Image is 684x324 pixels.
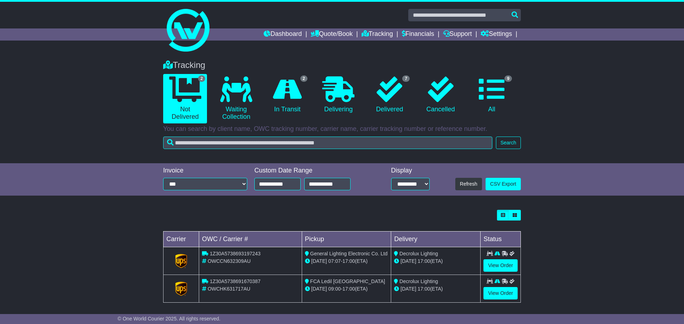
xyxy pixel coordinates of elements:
span: 07:07 [328,258,341,264]
a: Waiting Collection [214,74,258,123]
a: View Order [483,259,518,272]
div: Tracking [160,60,524,70]
td: Carrier [164,232,199,247]
span: 2 [198,75,206,82]
a: View Order [483,287,518,299]
span: 1Z30A5738693197243 [210,251,260,256]
div: - (ETA) [305,285,388,293]
span: © One World Courier 2025. All rights reserved. [118,316,221,322]
p: You can search by client name, OWC tracking number, carrier name, carrier tracking number or refe... [163,125,521,133]
div: Display [391,167,430,175]
a: Quote/Book [311,28,353,41]
span: FCA Ledil [GEOGRAPHIC_DATA] [310,278,385,284]
a: Support [443,28,472,41]
span: [DATE] [311,258,327,264]
div: Invoice [163,167,247,175]
button: Refresh [455,178,482,190]
span: [DATE] [400,258,416,264]
span: 2 [300,75,308,82]
a: 2 In Transit [265,74,309,116]
span: OWCCN632309AU [208,258,251,264]
span: 17:00 [342,286,355,292]
span: Decrolux Lighting [399,278,438,284]
span: [DATE] [400,286,416,292]
a: 7 Delivered [368,74,411,116]
a: Financials [402,28,434,41]
span: 9 [504,75,512,82]
a: Dashboard [264,28,302,41]
button: Search [496,137,521,149]
span: 7 [402,75,410,82]
span: 17:00 [418,258,430,264]
a: Cancelled [419,74,462,116]
span: [DATE] [311,286,327,292]
td: OWC / Carrier # [199,232,302,247]
div: (ETA) [394,285,477,293]
a: Settings [481,28,512,41]
td: Status [481,232,521,247]
td: Pickup [302,232,391,247]
div: - (ETA) [305,257,388,265]
div: (ETA) [394,257,477,265]
span: Decrolux Lighting [399,251,438,256]
div: Custom Date Range [254,167,369,175]
a: Tracking [362,28,393,41]
a: 2 Not Delivered [163,74,207,123]
img: GetCarrierServiceLogo [175,282,187,296]
span: 17:00 [342,258,355,264]
span: General Lighting Electronic Co. Ltd [310,251,388,256]
span: OWCHK631717AU [208,286,250,292]
span: 17:00 [418,286,430,292]
a: 9 All [470,74,514,116]
a: Delivering [316,74,360,116]
td: Delivery [391,232,481,247]
img: GetCarrierServiceLogo [175,254,187,268]
span: 1Z30A5738691670387 [210,278,260,284]
a: CSV Export [486,178,521,190]
span: 09:00 [328,286,341,292]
